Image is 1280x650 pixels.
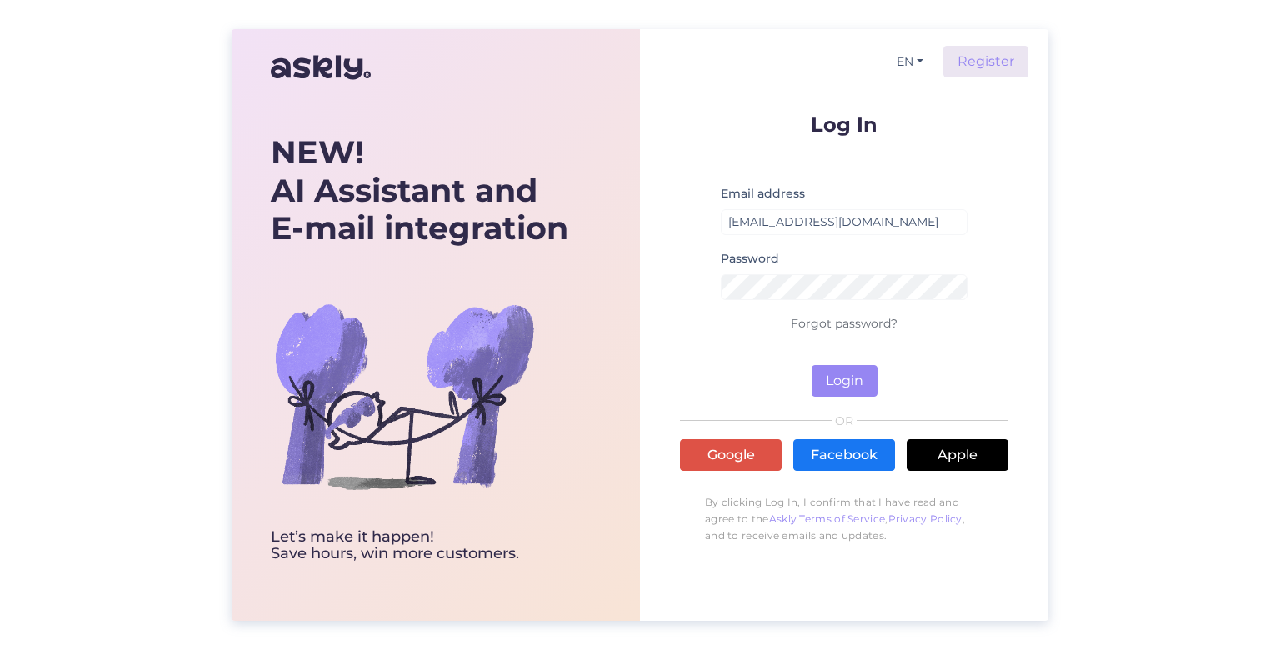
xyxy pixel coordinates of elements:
img: Askly [271,47,371,87]
a: Register [943,46,1028,77]
span: OR [832,415,857,427]
button: Login [812,365,877,397]
p: Log In [680,114,1008,135]
a: Facebook [793,439,895,471]
p: By clicking Log In, I confirm that I have read and agree to the , , and to receive emails and upd... [680,486,1008,552]
button: EN [890,50,930,74]
input: Enter email [721,209,967,235]
img: bg-askly [271,262,537,529]
a: Apple [907,439,1008,471]
a: Forgot password? [791,316,897,331]
a: Askly Terms of Service [769,512,886,525]
b: NEW! [271,132,364,172]
label: Email address [721,185,805,202]
label: Password [721,250,779,267]
a: Google [680,439,782,471]
div: AI Assistant and E-mail integration [271,133,568,247]
a: Privacy Policy [888,512,962,525]
div: Let’s make it happen! Save hours, win more customers. [271,529,568,562]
